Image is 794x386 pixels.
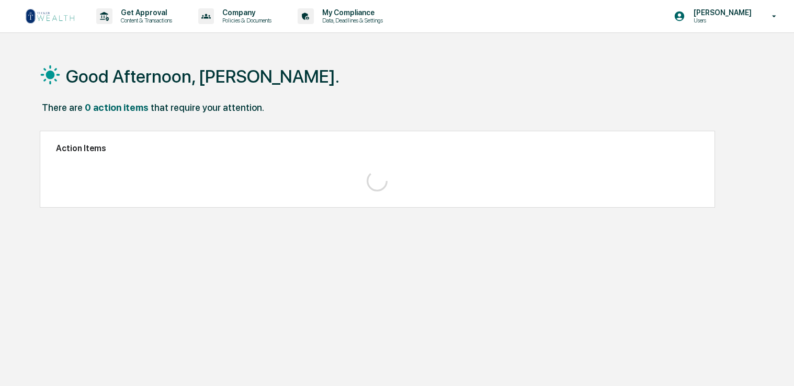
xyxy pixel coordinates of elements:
[112,17,177,24] p: Content & Transactions
[56,143,699,153] h2: Action Items
[314,17,388,24] p: Data, Deadlines & Settings
[761,351,789,380] iframe: Open customer support
[25,8,75,25] img: logo
[314,8,388,17] p: My Compliance
[685,8,757,17] p: [PERSON_NAME]
[151,102,264,113] div: that require your attention.
[685,17,757,24] p: Users
[214,17,277,24] p: Policies & Documents
[85,102,149,113] div: 0 action items
[42,102,83,113] div: There are
[112,8,177,17] p: Get Approval
[214,8,277,17] p: Company
[66,66,339,87] h1: Good Afternoon, [PERSON_NAME].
